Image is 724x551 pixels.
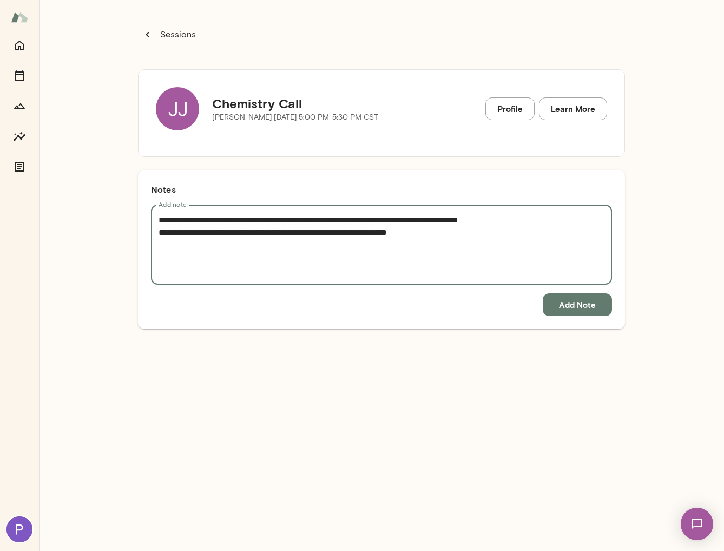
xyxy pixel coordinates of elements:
button: Add Note [543,293,612,316]
a: Profile [485,97,535,120]
label: Add note [159,200,187,209]
h6: Notes [151,183,612,196]
a: Learn More [539,97,607,120]
div: JJ [156,87,199,130]
img: Priscilla Romero [6,516,32,542]
button: Documents [9,156,30,178]
button: Home [9,35,30,56]
p: Sessions [158,28,196,41]
img: Mento [11,7,28,28]
h5: Chemistry Call [212,95,378,112]
button: Sessions [138,24,202,45]
button: Insights [9,126,30,147]
button: Growth Plan [9,95,30,117]
button: Sessions [9,65,30,87]
p: [PERSON_NAME] · [DATE] · 5:00 PM-5:30 PM CST [212,112,378,123]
